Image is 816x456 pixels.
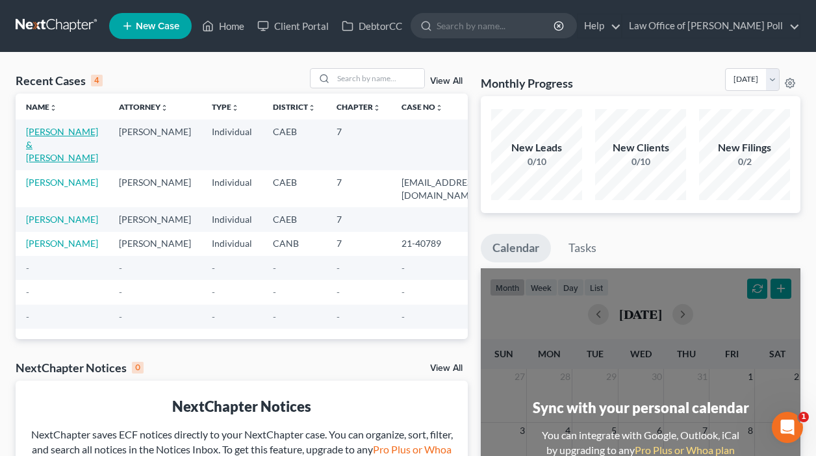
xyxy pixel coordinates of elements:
[26,396,457,416] div: NextChapter Notices
[262,120,326,170] td: CAEB
[91,75,103,86] div: 4
[798,412,809,422] span: 1
[26,262,29,273] span: -
[273,262,276,273] span: -
[335,14,409,38] a: DebtorCC
[196,14,251,38] a: Home
[26,286,29,298] span: -
[337,262,340,273] span: -
[402,262,405,273] span: -
[699,140,790,155] div: New Filings
[136,21,179,31] span: New Case
[635,444,735,456] a: Pro Plus or Whoa plan
[437,14,555,38] input: Search by name...
[212,102,239,112] a: Typeunfold_more
[402,311,405,322] span: -
[430,364,463,373] a: View All
[26,177,98,188] a: [PERSON_NAME]
[402,286,405,298] span: -
[262,207,326,231] td: CAEB
[435,104,443,112] i: unfold_more
[108,207,201,231] td: [PERSON_NAME]
[308,104,316,112] i: unfold_more
[391,170,489,207] td: [EMAIL_ADDRESS][DOMAIN_NAME]
[699,155,790,168] div: 0/2
[402,102,443,112] a: Case Nounfold_more
[262,232,326,256] td: CANB
[326,170,391,207] td: 7
[26,214,98,225] a: [PERSON_NAME]
[108,170,201,207] td: [PERSON_NAME]
[201,207,262,231] td: Individual
[578,14,621,38] a: Help
[533,398,749,418] div: Sync with your personal calendar
[26,126,98,163] a: [PERSON_NAME] & [PERSON_NAME]
[481,234,551,262] a: Calendar
[273,102,316,112] a: Districtunfold_more
[595,155,686,168] div: 0/10
[491,140,582,155] div: New Leads
[373,104,381,112] i: unfold_more
[212,311,215,322] span: -
[49,104,57,112] i: unfold_more
[326,207,391,231] td: 7
[160,104,168,112] i: unfold_more
[326,232,391,256] td: 7
[772,412,803,443] iframe: Intercom live chat
[262,170,326,207] td: CAEB
[251,14,335,38] a: Client Portal
[337,102,381,112] a: Chapterunfold_more
[212,286,215,298] span: -
[132,362,144,374] div: 0
[273,311,276,322] span: -
[212,262,215,273] span: -
[201,232,262,256] td: Individual
[430,77,463,86] a: View All
[16,73,103,88] div: Recent Cases
[333,69,424,88] input: Search by name...
[337,286,340,298] span: -
[119,311,122,322] span: -
[557,234,608,262] a: Tasks
[26,238,98,249] a: [PERSON_NAME]
[119,262,122,273] span: -
[16,360,144,375] div: NextChapter Notices
[119,102,168,112] a: Attorneyunfold_more
[491,155,582,168] div: 0/10
[108,120,201,170] td: [PERSON_NAME]
[391,232,489,256] td: 21-40789
[201,120,262,170] td: Individual
[273,286,276,298] span: -
[337,311,340,322] span: -
[26,102,57,112] a: Nameunfold_more
[481,75,573,91] h3: Monthly Progress
[622,14,800,38] a: Law Office of [PERSON_NAME] Poll
[231,104,239,112] i: unfold_more
[326,120,391,170] td: 7
[119,286,122,298] span: -
[201,170,262,207] td: Individual
[595,140,686,155] div: New Clients
[26,311,29,322] span: -
[108,232,201,256] td: [PERSON_NAME]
